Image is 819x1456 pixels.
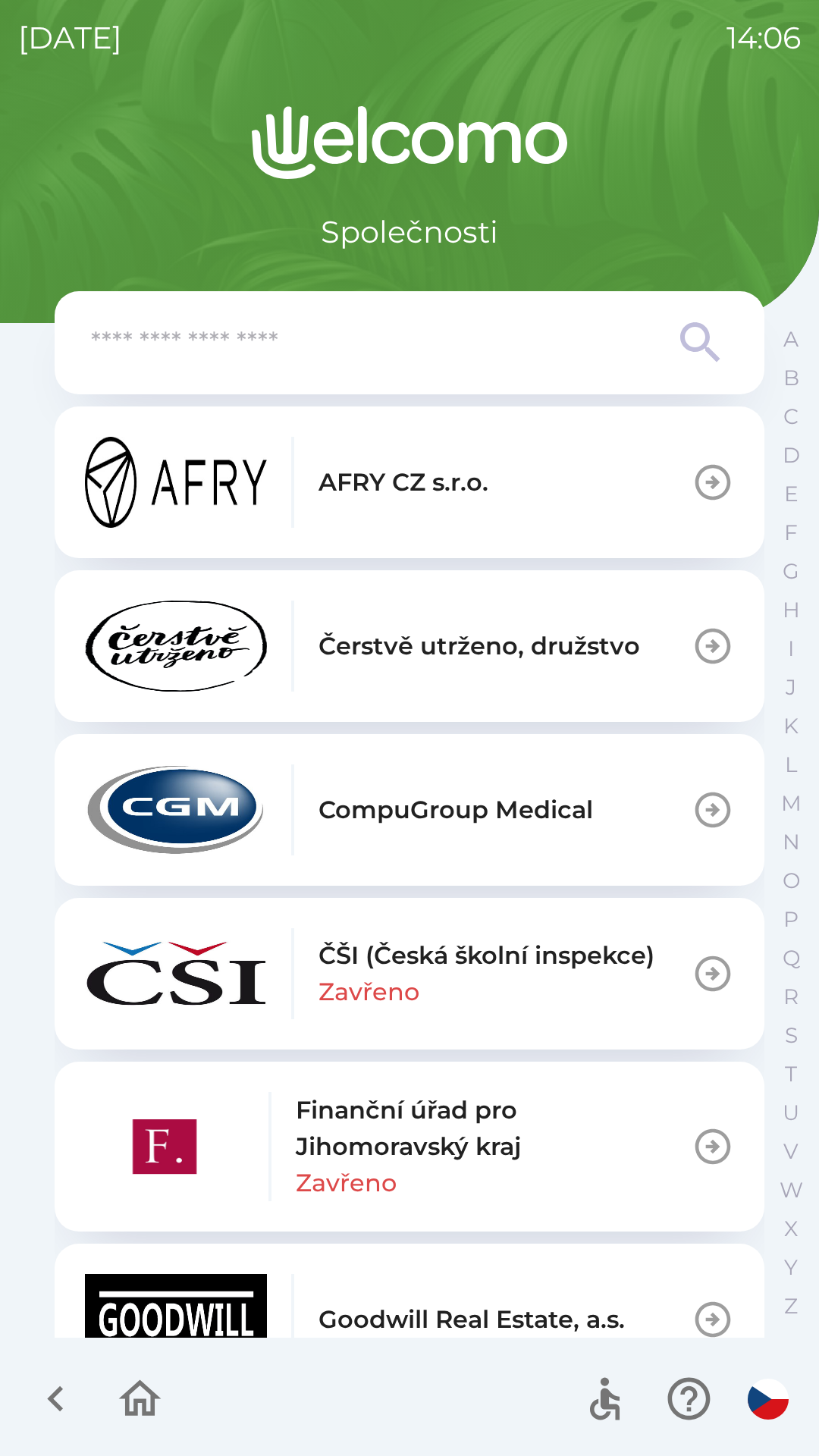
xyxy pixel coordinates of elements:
p: N [783,829,800,855]
button: G [772,552,810,591]
p: U [783,1100,799,1126]
button: V [772,1132,810,1171]
button: U [772,1094,810,1132]
img: fddee000-7164-48ad-808f-1d3788391877.png [85,437,267,528]
p: I [788,635,794,662]
button: J [772,668,810,707]
img: 27715268-c8c9-49cc-bd13-9081a7619272.png [85,1274,267,1365]
button: Q [772,939,810,977]
p: M [781,790,802,817]
p: ČŠI (Česká školní inspekce) [318,937,654,974]
button: K [772,707,810,745]
button: B [772,359,810,397]
button: C [772,397,810,436]
button: T [772,1055,810,1094]
p: R [783,984,799,1010]
p: Finanční úřad pro Jihomoravský kraj [296,1092,692,1165]
p: O [783,868,800,894]
button: X [772,1210,810,1248]
button: M [772,784,810,823]
button: H [772,591,810,629]
p: AFRY CZ s.r.o. [318,464,488,500]
p: K [783,713,799,739]
p: [DATE] [18,15,122,61]
button: A [772,320,810,359]
img: 75173cf6-b1fd-46b1-8834-7049e9b0d817.png [85,764,267,855]
button: R [772,977,810,1016]
p: C [783,403,799,430]
button: F [772,513,810,552]
button: Z [772,1287,810,1326]
img: 8392ff6e-f128-4fc9-8aa7-79ef86fae49c.png [85,1101,244,1192]
img: cs flag [748,1379,789,1420]
p: Zavřeno [318,974,419,1010]
button: AFRY CZ s.r.o. [55,406,764,558]
button: W [772,1171,810,1210]
button: Finanční úřad pro Jihomoravský krajZavřeno [55,1062,764,1232]
p: Y [784,1254,798,1281]
img: 7d08f239-9cef-44a5-a009-f20a72eb9372.png [85,928,267,1019]
button: CompuGroup Medical [55,734,764,886]
button: D [772,436,810,475]
p: Q [783,945,800,971]
button: I [772,629,810,668]
p: A [783,326,799,353]
p: CompuGroup Medical [318,792,593,828]
p: Společnosti [321,209,498,255]
img: Logo [55,106,764,179]
p: J [786,674,796,701]
p: D [783,442,800,469]
button: S [772,1016,810,1055]
p: P [783,906,799,933]
p: E [784,481,799,507]
p: F [784,519,798,546]
button: Goodwill Real Estate, a.s. [55,1244,764,1395]
p: L [785,752,797,778]
p: X [784,1216,798,1242]
p: Goodwill Real Estate, a.s. [318,1301,625,1338]
button: Čerstvě utrženo, družstvo [55,570,764,722]
p: T [785,1061,797,1087]
p: H [783,597,800,623]
p: W [780,1177,803,1203]
p: Z [784,1293,798,1319]
button: N [772,823,810,861]
p: B [783,365,799,391]
button: E [772,475,810,513]
button: O [772,861,810,900]
p: 14:06 [726,15,801,61]
p: G [783,558,799,585]
button: Y [772,1248,810,1287]
p: S [785,1022,798,1049]
button: ČŠI (Česká školní inspekce)Zavřeno [55,898,764,1050]
p: Čerstvě utrženo, družstvo [318,628,640,664]
button: P [772,900,810,939]
img: ecaaa4a3-ab01-4c7d-87a9-1a7a814d196e.png [85,601,267,692]
button: L [772,745,810,784]
p: V [783,1138,799,1165]
p: Zavřeno [296,1165,397,1201]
